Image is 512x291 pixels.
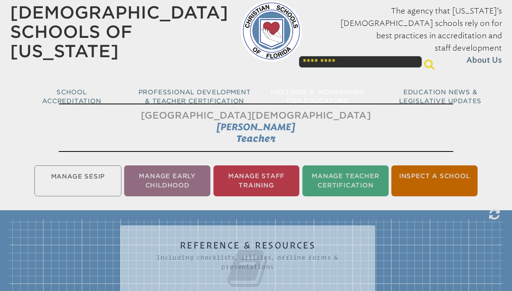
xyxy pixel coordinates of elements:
[314,5,502,66] p: The agency that [US_STATE]’s [DEMOGRAPHIC_DATA] schools rely on for best practices in accreditati...
[236,133,276,144] span: Teacher
[241,0,302,62] img: csf-logo-web-colors.png
[42,88,101,105] span: School Accreditation
[399,88,481,105] span: Education News & Legislative Updates
[131,241,365,290] h2: Reference & Resources
[10,2,228,61] a: [DEMOGRAPHIC_DATA] Schools of [US_STATE]
[391,165,477,196] li: Inspect a School
[302,165,388,196] li: Manage Teacher Certification
[466,54,502,67] span: About Us
[124,165,210,196] li: Manage Early Childhood
[213,165,299,196] li: Manage Staff Training
[217,121,295,133] span: [PERSON_NAME]
[271,88,364,105] span: Meetings & Workshops for Educators
[138,88,251,105] span: Professional Development & Teacher Certification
